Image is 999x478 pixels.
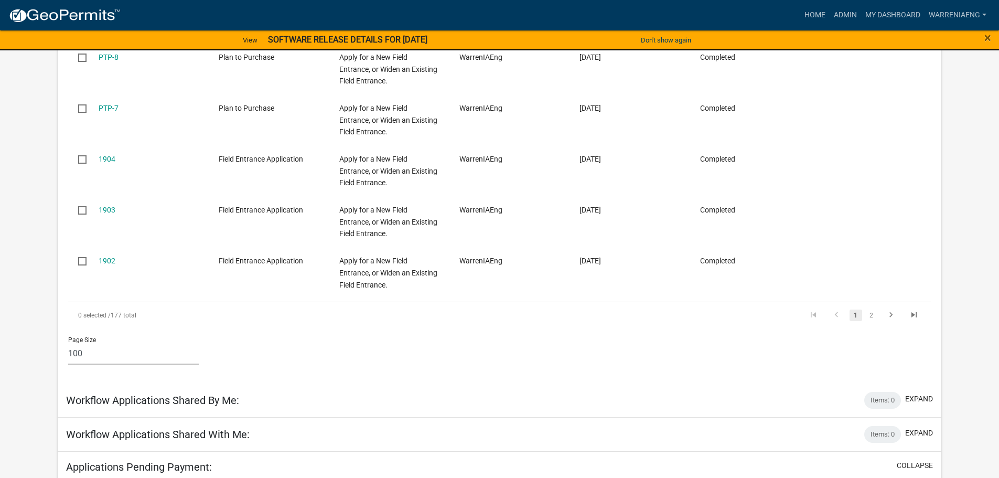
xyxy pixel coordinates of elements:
[984,31,991,44] button: Close
[700,206,735,214] span: Completed
[339,53,437,86] span: Apply for a New Field Entrance, or Widen an Existing Field Entrance.
[66,394,239,407] h5: Workflow Applications Shared By Me:
[881,310,901,321] a: go to next page
[68,302,409,328] div: 177 total
[78,312,111,319] span: 0 selected /
[219,53,274,61] span: Plan to Purchase
[99,257,115,265] a: 1902
[830,5,861,25] a: Admin
[897,460,933,471] button: collapse
[700,257,735,265] span: Completed
[984,30,991,45] span: ×
[219,206,303,214] span: Field Entrance Application
[99,206,115,214] a: 1903
[459,206,502,214] span: WarrenIAEng
[861,5,925,25] a: My Dashboard
[459,257,502,265] span: WarrenIAEng
[700,104,735,112] span: Completed
[800,5,830,25] a: Home
[459,104,502,112] span: WarrenIAEng
[66,428,250,441] h5: Workflow Applications Shared With Me:
[219,155,303,163] span: Field Entrance Application
[925,5,991,25] a: WarrenIAEng
[579,206,601,214] span: 08/15/2023
[219,257,303,265] span: Field Entrance Application
[905,428,933,439] button: expand
[339,155,437,187] span: Apply for a New Field Entrance, or Widen an Existing Field Entrance.
[637,31,695,49] button: Don't show again
[268,35,427,45] strong: SOFTWARE RELEASE DETAILS FOR [DATE]
[579,155,601,163] span: 08/21/2023
[66,461,212,473] h5: Applications Pending Payment:
[239,31,262,49] a: View
[99,104,119,112] a: PTP-7
[99,53,119,61] a: PTP-8
[99,155,115,163] a: 1904
[459,53,502,61] span: WarrenIAEng
[905,394,933,405] button: expand
[700,155,735,163] span: Completed
[850,310,862,321] a: 1
[864,306,879,324] li: page 2
[339,206,437,238] span: Apply for a New Field Entrance, or Widen an Existing Field Entrance.
[579,104,601,112] span: 08/29/2023
[339,257,437,289] span: Apply for a New Field Entrance, or Widen an Existing Field Entrance.
[803,310,823,321] a: go to first page
[339,104,437,136] span: Apply for a New Field Entrance, or Widen an Existing Field Entrance.
[700,53,735,61] span: Completed
[459,155,502,163] span: WarrenIAEng
[864,426,901,443] div: Items: 0
[864,392,901,409] div: Items: 0
[865,310,878,321] a: 2
[219,104,274,112] span: Plan to Purchase
[579,257,601,265] span: 07/20/2023
[848,306,864,324] li: page 1
[826,310,846,321] a: go to previous page
[579,53,601,61] span: 09/11/2023
[904,310,924,321] a: go to last page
